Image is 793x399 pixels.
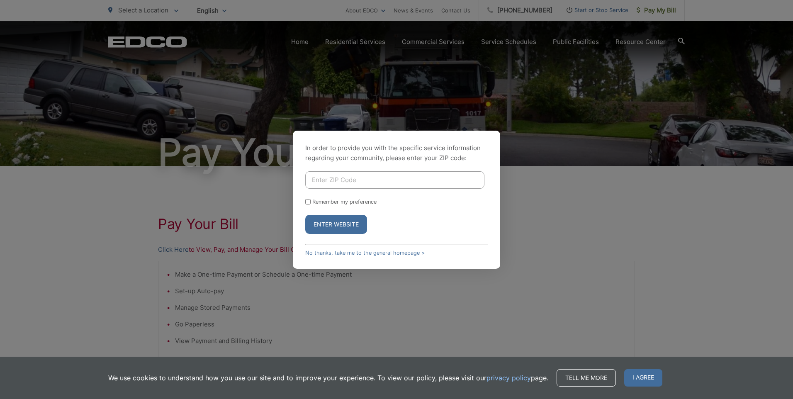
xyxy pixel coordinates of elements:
[557,369,616,387] a: Tell me more
[487,373,531,383] a: privacy policy
[108,373,548,383] p: We use cookies to understand how you use our site and to improve your experience. To view our pol...
[624,369,662,387] span: I agree
[305,143,488,163] p: In order to provide you with the specific service information regarding your community, please en...
[312,199,377,205] label: Remember my preference
[305,250,425,256] a: No thanks, take me to the general homepage >
[305,171,484,189] input: Enter ZIP Code
[305,215,367,234] button: Enter Website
